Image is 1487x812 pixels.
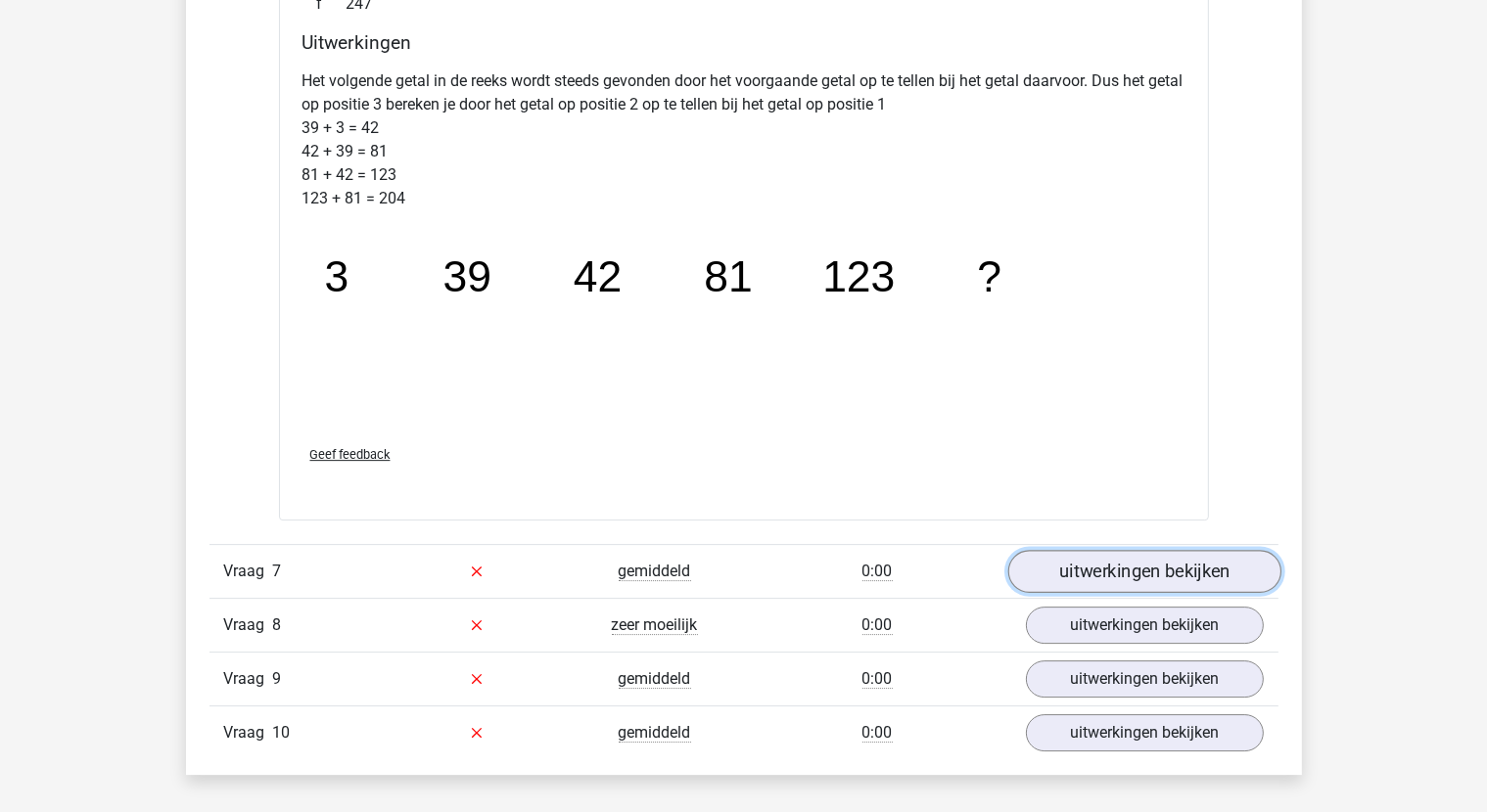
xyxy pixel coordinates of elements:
[619,669,691,689] span: gemiddeld
[1026,660,1264,698] a: uitwerkingen bekijken
[977,252,1001,300] tspan: ?
[273,669,282,688] span: 9
[1026,714,1264,751] a: uitwerkingen bekijken
[224,613,273,637] span: Vraag
[822,252,895,300] tspan: 123
[862,669,893,689] span: 0:00
[442,252,490,300] tspan: 39
[302,31,1185,54] h4: Uitwerkingen
[612,615,698,635] span: zeer moeilijk
[324,252,349,300] tspan: 3
[273,615,282,634] span: 8
[273,562,282,580] span: 7
[224,560,273,583] span: Vraag
[1007,550,1280,593] a: uitwerkingen bekijken
[273,723,291,742] span: 10
[862,562,893,581] span: 0:00
[302,69,1185,210] p: Het volgende getal in de reeks wordt steeds gevonden door het voorgaande getal op te tellen bij h...
[573,252,621,300] tspan: 42
[704,252,752,300] tspan: 81
[224,667,273,691] span: Vraag
[619,562,691,581] span: gemiddeld
[619,723,691,743] span: gemiddeld
[862,723,893,743] span: 0:00
[1026,607,1264,644] a: uitwerkingen bekijken
[224,721,273,744] span: Vraag
[310,447,391,462] span: Geef feedback
[862,615,893,635] span: 0:00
